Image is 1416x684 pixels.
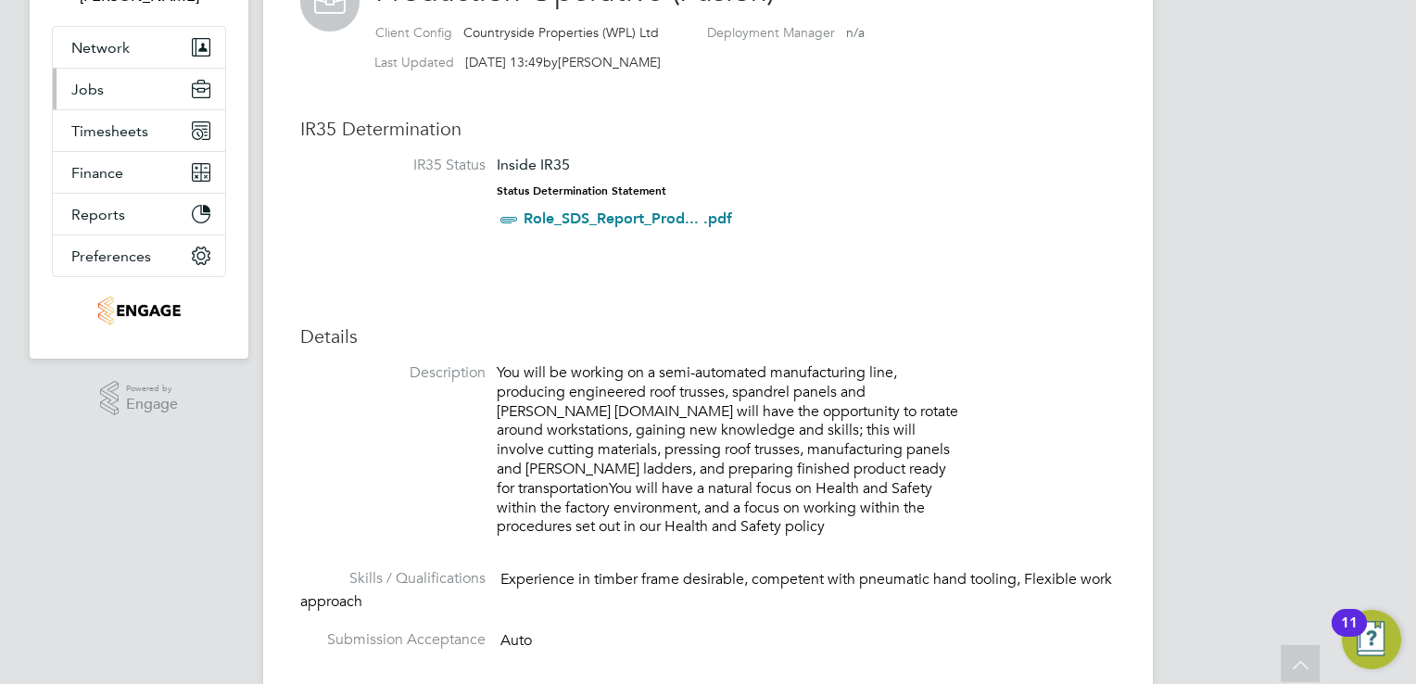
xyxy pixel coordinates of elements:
span: Experience in timber frame desirable, competent with pneumatic hand tooling, Flexible work approach [300,570,1112,611]
div: by [374,54,661,70]
label: Skills / Qualifications [300,569,486,589]
strong: Status Determination Statement [497,184,666,197]
span: Countryside Properties (WPL) Ltd [463,24,659,41]
span: n/a [846,24,865,41]
span: Timesheets [71,122,148,140]
span: [DATE] 13:49 [465,54,543,70]
span: Auto [500,631,532,650]
label: Description [300,363,486,383]
span: Jobs [71,81,104,98]
div: 11 [1341,623,1358,647]
a: Role_SDS_Report_Prod... .pdf [524,209,732,227]
button: Open Resource Center, 11 new notifications [1342,610,1401,669]
button: Jobs [53,69,225,109]
label: IR35 Status [300,156,486,175]
button: Reports [53,194,225,234]
span: Reports [71,206,125,223]
label: Deployment Manager [707,24,835,41]
a: Go to home page [52,296,226,325]
span: Inside IR35 [497,156,570,173]
button: Timesheets [53,110,225,151]
h3: Details [300,324,1116,348]
span: Powered by [126,381,178,397]
label: Last Updated [374,54,454,70]
h3: IR35 Determination [300,117,1116,141]
span: Network [71,39,130,57]
label: Submission Acceptance [300,630,486,650]
span: [PERSON_NAME] [558,54,661,70]
p: You will be working on a semi-automated manufacturing line, producing engineered roof trusses, sp... [497,363,960,537]
span: Engage [126,397,178,412]
button: Finance [53,152,225,193]
span: Preferences [71,247,151,265]
button: Network [53,27,225,68]
label: Client Config [375,24,452,41]
a: Powered byEngage [100,381,179,416]
img: fusionstaff-logo-retina.png [97,296,181,325]
span: Finance [71,164,123,182]
button: Preferences [53,235,225,276]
